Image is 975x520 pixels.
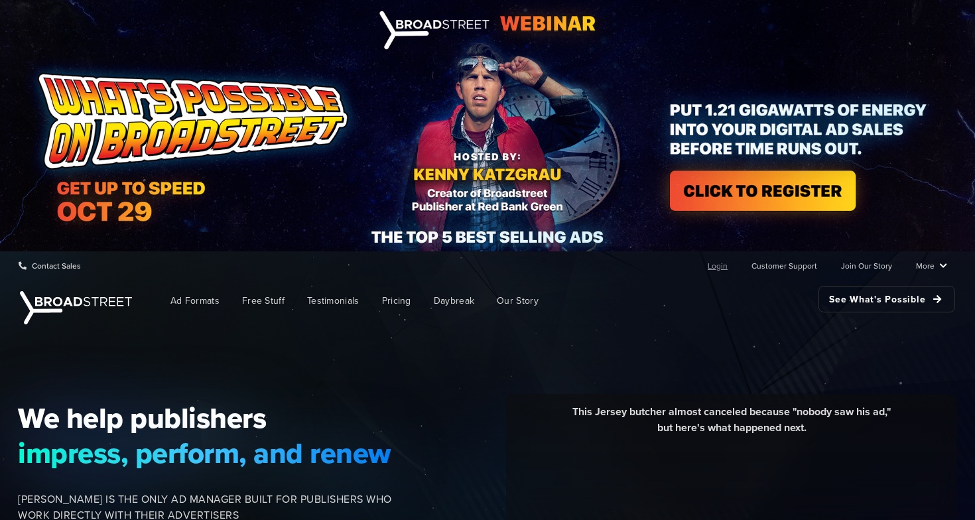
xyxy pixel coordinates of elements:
[170,294,220,308] span: Ad Formats
[424,286,484,316] a: Daybreak
[751,252,817,279] a: Customer Support
[19,252,81,279] a: Contact Sales
[487,286,549,316] a: Our Story
[382,294,411,308] span: Pricing
[434,294,474,308] span: Daybreak
[232,286,294,316] a: Free Stuff
[161,286,229,316] a: Ad Formats
[18,436,392,470] span: impress, perform, and renew
[841,252,892,279] a: Join Our Story
[242,294,285,308] span: Free Stuff
[818,286,955,312] a: See What's Possible
[372,286,421,316] a: Pricing
[139,279,955,322] nav: Main
[307,294,359,308] span: Testimonials
[297,286,369,316] a: Testimonials
[708,252,728,279] a: Login
[497,294,539,308] span: Our Story
[20,291,132,324] img: Broadstreet | The Ad Manager for Small Publishers
[516,404,947,446] div: This Jersey butcher almost canceled because "nobody saw his ad," but here's what happened next.
[916,252,947,279] a: More
[18,401,392,435] span: We help publishers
